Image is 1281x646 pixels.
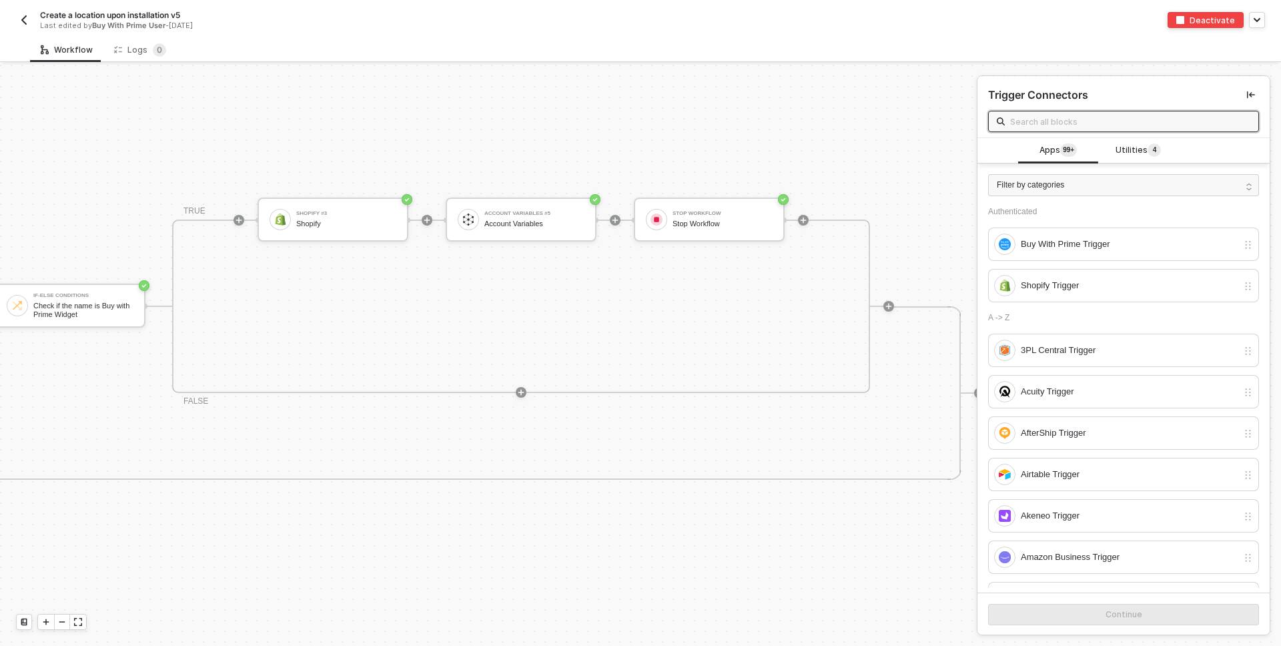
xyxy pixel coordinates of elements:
img: integration-icon [999,551,1011,563]
span: 4 [1153,145,1157,155]
img: search [997,117,1005,125]
img: deactivate [1176,16,1184,24]
div: Authenticated [988,207,1259,217]
span: icon-play [517,388,525,396]
div: FALSE [183,395,208,408]
div: Shopify #3 [296,211,396,216]
button: deactivateDeactivate [1168,12,1244,28]
div: Account Variables #5 [484,211,584,216]
img: icon [274,214,286,226]
span: icon-play [42,618,50,626]
sup: 104 [1060,143,1077,157]
div: Acuity Trigger [1021,384,1238,399]
span: icon-success-page [590,194,600,205]
img: drag [1243,428,1253,439]
img: integration-icon [999,344,1011,356]
div: Amazon Business Trigger [1021,550,1238,565]
img: integration-icon [999,280,1011,292]
span: icon-play [885,302,893,310]
span: icon-play [611,216,619,224]
div: Logs [114,43,166,57]
img: integration-icon [999,427,1011,439]
div: Last edited by - [DATE] [40,21,610,31]
span: icon-collapse-left [1247,91,1255,99]
div: Trigger Connectors [988,88,1088,102]
img: back [19,15,29,25]
sup: 0 [153,43,166,57]
div: Check if the name is Buy with Prime Widget [33,302,133,318]
div: AfterShip Trigger [1021,426,1238,440]
img: drag [1243,470,1253,480]
button: back [16,12,32,28]
span: icon-play [423,216,431,224]
div: Stop Workflow [673,220,773,228]
span: Utilities [1116,143,1161,158]
img: icon [462,214,474,226]
div: Shopify Trigger [1021,278,1238,293]
div: Akeneo Trigger [1021,509,1238,523]
div: If-Else Conditions [33,293,133,298]
div: Workflow [41,45,93,55]
img: drag [1243,387,1253,398]
div: A -> Z [988,313,1259,323]
button: Continue [988,604,1259,625]
sup: 4 [1148,143,1161,157]
img: icon [651,214,663,226]
span: icon-minus [58,618,66,626]
img: integration-icon [999,510,1011,522]
span: Apps [1039,143,1077,158]
input: Search all blocks [1010,114,1250,129]
div: 3PL Central Trigger [1021,343,1238,358]
span: icon-success-page [139,280,149,291]
img: drag [1243,346,1253,356]
div: TRUE [183,205,205,218]
span: icon-success-page [778,194,789,205]
img: drag [1243,553,1253,563]
span: Buy With Prime User [92,21,165,30]
div: Buy With Prime Trigger [1021,237,1238,252]
img: drag [1243,281,1253,292]
img: drag [1243,240,1253,250]
div: Stop Workflow [673,211,773,216]
div: Deactivate [1190,15,1235,26]
span: icon-expand [74,618,82,626]
span: Filter by categories [997,179,1064,192]
img: icon [11,300,23,312]
span: icon-play [975,389,983,397]
span: Create a location upon installation v5 [40,9,180,21]
img: integration-icon [999,468,1011,480]
img: drag [1243,511,1253,522]
div: Account Variables [484,220,584,228]
div: Airtable Trigger [1021,467,1238,482]
span: icon-success-page [402,194,412,205]
span: icon-play [235,216,243,224]
div: Shopify [296,220,396,228]
img: integration-icon [999,238,1011,250]
img: integration-icon [999,386,1011,398]
span: icon-play [799,216,807,224]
